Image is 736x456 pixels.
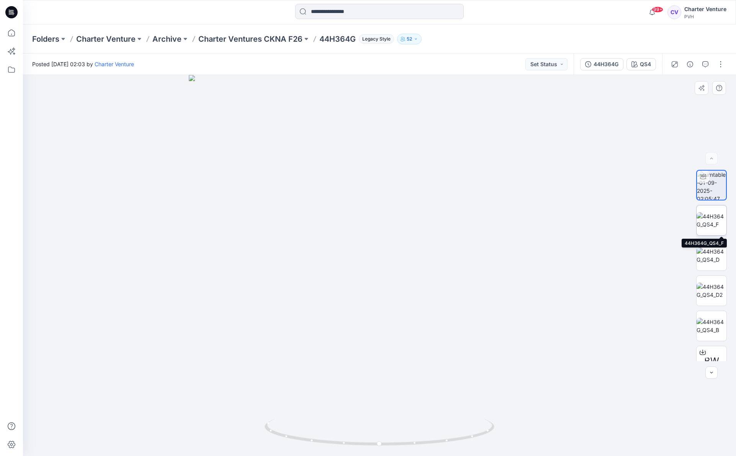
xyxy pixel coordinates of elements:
[198,34,303,44] a: Charter Ventures CKNA F26
[76,34,136,44] a: Charter Venture
[95,61,134,67] a: Charter Venture
[356,34,394,44] button: Legacy Style
[580,58,623,70] button: 44H364G
[407,35,412,43] p: 52
[704,354,719,368] span: BW
[667,5,681,19] div: CV
[684,5,726,14] div: Charter Venture
[697,248,726,264] img: 44H364G_QS4_D
[697,171,726,200] img: turntable-01-09-2025-02:05:47
[640,60,651,68] div: QS4
[319,34,356,44] p: 44H364G
[397,34,422,44] button: 52
[32,34,59,44] a: Folders
[152,34,182,44] a: Archive
[697,318,726,334] img: 44H364G_QS4_B
[652,7,663,13] span: 99+
[359,34,394,44] span: Legacy Style
[684,58,696,70] button: Details
[626,58,656,70] button: QS4
[697,212,726,228] img: 44H364G_QS4_F
[684,14,726,20] div: PVH
[697,283,726,299] img: 44H364G_QS4_D2
[594,60,618,68] div: 44H364G
[32,60,134,68] span: Posted [DATE] 02:03 by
